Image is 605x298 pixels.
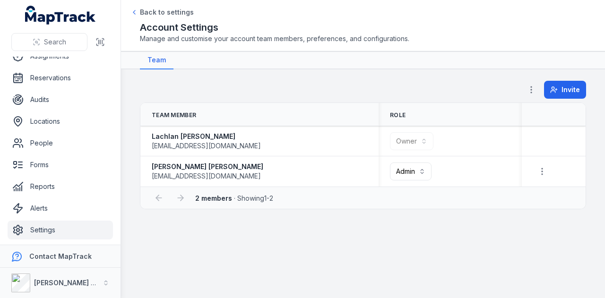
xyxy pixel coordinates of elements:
[152,141,261,151] span: [EMAIL_ADDRESS][DOMAIN_NAME]
[140,21,586,34] h2: Account Settings
[152,111,196,119] span: Team Member
[29,252,92,260] strong: Contact MapTrack
[140,34,586,43] span: Manage and customise your account team members, preferences, and configurations.
[8,155,113,174] a: Forms
[8,68,113,87] a: Reservations
[8,134,113,153] a: People
[8,221,113,239] a: Settings
[34,279,156,287] strong: [PERSON_NAME] Asset Maintenance
[390,111,406,119] span: Role
[152,132,261,141] strong: Lachlan [PERSON_NAME]
[8,112,113,131] a: Locations
[130,8,194,17] a: Back to settings
[11,33,87,51] button: Search
[140,8,194,17] span: Back to settings
[562,85,580,94] span: Invite
[140,51,173,69] a: Team
[8,199,113,218] a: Alerts
[8,177,113,196] a: Reports
[8,90,113,109] a: Audits
[195,194,232,202] strong: 2 members
[44,37,66,47] span: Search
[195,194,273,202] span: · Showing 1 - 2
[544,81,586,99] button: Invite
[152,162,263,171] strong: [PERSON_NAME] [PERSON_NAME]
[25,6,96,25] a: MapTrack
[152,171,261,181] span: [EMAIL_ADDRESS][DOMAIN_NAME]
[390,162,432,180] button: Admin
